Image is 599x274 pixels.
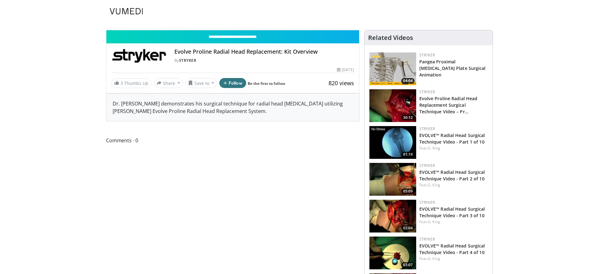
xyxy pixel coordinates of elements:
[106,94,359,121] div: Dr. [PERSON_NAME] demonstrates his surgical technique for radial head [MEDICAL_DATA] utilizing [P...
[401,78,415,84] span: 04:04
[179,58,197,63] a: Stryker
[369,89,416,122] a: 30:12
[106,136,359,144] span: Comments 0
[419,182,488,188] div: Feat.
[419,219,488,225] div: Feat.
[419,59,486,78] a: Pangea Proximal [MEDICAL_DATA] Plate Surgical Animation
[419,95,488,115] h3: Evolve Proline Radial Head Replacement Surgical Technique Video – Pre-op, Intra-op, and Post-op C...
[110,8,143,14] img: VuMedi Logo
[369,237,416,269] img: e54ab207-8c49-4da0-a4ee-67269e5641c0.150x105_q85_crop-smart_upscale.jpg
[428,182,440,188] a: G. King
[368,34,413,42] h4: Related Videos
[369,237,416,269] a: 03:07
[369,200,416,232] a: 02:04
[369,89,416,122] img: 2be6333d-7397-45af-9cf2-bc7eead733e6.150x105_q85_crop-smart_upscale.jpg
[369,52,416,85] a: 04:04
[369,200,416,232] img: df55bbb7-5747-4bf2-80df-ea44200527a5.150x105_q85_crop-smart_upscale.jpg
[428,219,440,224] a: G. King
[185,78,217,88] button: Save to
[369,126,416,159] a: 01:19
[369,163,416,196] img: 2beccc36-dd29-4ae4-a6ad-4b1e90521150.150x105_q85_crop-smart_upscale.jpg
[419,89,435,95] a: Stryker
[419,256,488,262] div: Feat.
[337,67,354,73] div: [DATE]
[111,48,167,63] img: Stryker
[419,95,478,115] a: Evolve Proline Radial Head Replacement Surgical Technique Video – Pr…
[419,126,435,131] a: Stryker
[174,58,354,63] div: By
[419,237,435,242] a: Stryker
[428,256,440,261] a: G. King
[154,78,183,88] button: Share
[428,145,440,151] a: G. King
[419,132,485,145] a: EVOLVE™ Radial Head Surgical Technique Video - Part 1 of 10
[419,163,435,168] a: Stryker
[419,206,485,218] a: EVOLVE™ Radial Head Surgical Technique Video - Part 3 of 10
[401,225,415,231] span: 02:04
[419,52,435,58] a: Stryker
[401,115,415,120] span: 30:12
[369,52,416,85] img: e62b31b1-b8dd-47e5-87b8-3ff1218e55fe.150x105_q85_crop-smart_upscale.jpg
[174,48,354,55] h4: Evolve Proline Radial Head Replacement: Kit Overview
[401,262,415,268] span: 03:07
[419,200,435,205] a: Stryker
[248,81,285,86] a: Be the first to follow
[419,169,485,182] a: EVOLVE™ Radial Head Surgical Technique Video - Part 2 of 10
[219,78,246,88] button: Follow
[401,152,415,157] span: 01:19
[369,126,416,159] img: 324b8a51-90c8-465a-a736-865e2be6fd47.150x105_q85_crop-smart_upscale.jpg
[401,188,415,194] span: 05:09
[419,243,485,255] a: EVOLVE™ Radial Head Surgical Technique Video - Part 4 of 10
[111,78,151,88] a: 3 Thumbs Up
[120,80,123,86] span: 3
[419,145,488,151] div: Feat.
[329,79,354,87] span: 820 views
[369,163,416,196] a: 05:09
